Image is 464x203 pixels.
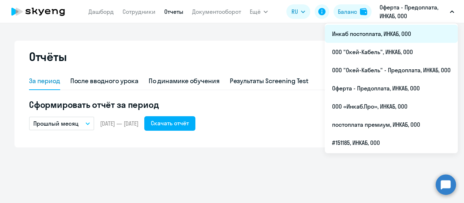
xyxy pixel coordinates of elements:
[230,76,309,86] div: Результаты Screening Test
[149,76,220,86] div: По динамике обучения
[70,76,138,86] div: После вводного урока
[360,8,367,15] img: balance
[164,8,183,15] a: Отчеты
[380,3,447,20] p: Оферта - Предоплата, ИНКАБ, ООО
[144,116,195,131] button: Скачать отчёт
[291,7,298,16] span: RU
[250,4,268,19] button: Ещё
[100,119,138,127] span: [DATE] — [DATE]
[29,49,67,64] h2: Отчёты
[333,4,372,19] button: Балансbalance
[33,119,79,128] p: Прошлый месяц
[286,4,310,19] button: RU
[29,99,435,110] h5: Сформировать отчёт за период
[338,7,357,16] div: Баланс
[151,119,189,127] div: Скачать отчёт
[88,8,114,15] a: Дашборд
[123,8,156,15] a: Сотрудники
[192,8,241,15] a: Документооборот
[29,117,94,130] button: Прошлый месяц
[29,76,60,86] div: За период
[376,3,458,20] button: Оферта - Предоплата, ИНКАБ, ООО
[250,7,261,16] span: Ещё
[325,23,458,153] ul: Ещё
